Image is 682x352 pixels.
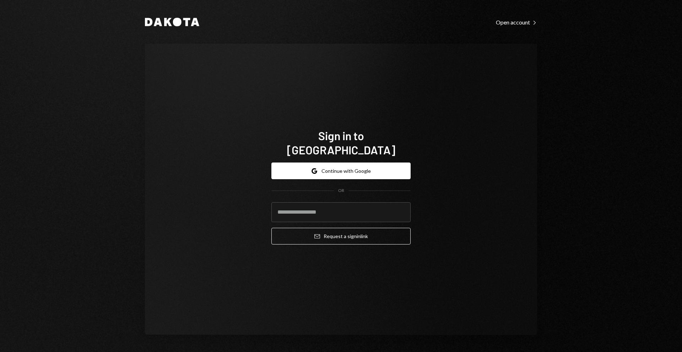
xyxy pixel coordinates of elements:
h1: Sign in to [GEOGRAPHIC_DATA] [271,128,411,157]
div: OR [338,188,344,194]
div: Open account [496,19,537,26]
button: Continue with Google [271,163,411,179]
button: Request a signinlink [271,228,411,244]
a: Open account [496,18,537,26]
